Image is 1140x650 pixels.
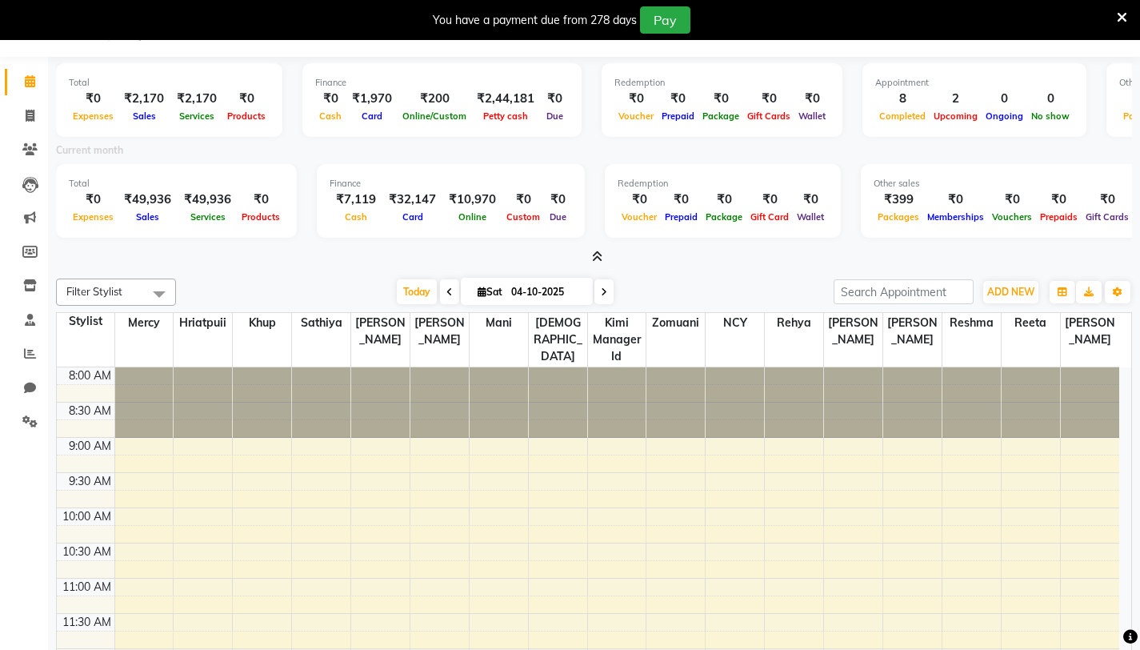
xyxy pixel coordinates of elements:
[834,279,974,304] input: Search Appointment
[178,191,238,209] div: ₹49,936
[346,90,398,108] div: ₹1,970
[506,280,586,304] input: 2025-10-04
[351,313,410,350] span: [PERSON_NAME]
[542,110,567,122] span: Due
[442,191,502,209] div: ₹10,970
[765,313,823,333] span: Rehya
[875,110,930,122] span: Completed
[702,211,746,223] span: Package
[618,191,661,209] div: ₹0
[1082,191,1133,209] div: ₹0
[382,191,442,209] div: ₹32,147
[793,191,828,209] div: ₹0
[875,90,930,108] div: 8
[746,191,793,209] div: ₹0
[1036,191,1082,209] div: ₹0
[874,211,923,223] span: Packages
[454,211,490,223] span: Online
[433,12,637,29] div: You have a payment due from 278 days
[233,313,291,333] span: Khup
[698,110,743,122] span: Package
[115,313,174,333] span: Mercy
[930,110,982,122] span: Upcoming
[69,211,118,223] span: Expenses
[315,110,346,122] span: Cash
[238,211,284,223] span: Products
[546,211,570,223] span: Due
[794,90,830,108] div: ₹0
[794,110,830,122] span: Wallet
[746,211,793,223] span: Gift Card
[743,90,794,108] div: ₹0
[59,614,114,631] div: 11:30 AM
[987,286,1034,298] span: ADD NEW
[59,544,114,560] div: 10:30 AM
[618,211,661,223] span: Voucher
[129,110,160,122] span: Sales
[614,90,658,108] div: ₹0
[614,76,830,90] div: Redemption
[315,76,569,90] div: Finance
[330,177,572,191] div: Finance
[186,211,230,223] span: Services
[1002,313,1060,333] span: Reeta
[1082,211,1133,223] span: Gift Cards
[57,313,114,330] div: Stylist
[646,313,705,333] span: Zomuani
[824,313,882,350] span: [PERSON_NAME]
[698,90,743,108] div: ₹0
[702,191,746,209] div: ₹0
[66,403,114,419] div: 8:30 AM
[874,191,923,209] div: ₹399
[988,191,1036,209] div: ₹0
[923,211,988,223] span: Memberships
[793,211,828,223] span: Wallet
[59,579,114,596] div: 11:00 AM
[174,313,232,333] span: Hriatpuii
[358,110,386,122] span: Card
[658,90,698,108] div: ₹0
[875,76,1074,90] div: Appointment
[69,191,118,209] div: ₹0
[1061,313,1120,350] span: [PERSON_NAME]
[69,177,284,191] div: Total
[942,313,1001,333] span: Reshma
[118,90,170,108] div: ₹2,170
[661,191,702,209] div: ₹0
[170,90,223,108] div: ₹2,170
[238,191,284,209] div: ₹0
[59,508,114,525] div: 10:00 AM
[502,211,544,223] span: Custom
[69,110,118,122] span: Expenses
[175,110,218,122] span: Services
[397,279,437,304] span: Today
[1027,110,1074,122] span: No show
[502,191,544,209] div: ₹0
[330,191,382,209] div: ₹7,119
[56,143,123,158] label: Current month
[341,211,371,223] span: Cash
[661,211,702,223] span: Prepaid
[66,285,122,298] span: Filter Stylist
[529,313,587,367] span: [DEMOGRAPHIC_DATA]
[398,110,470,122] span: Online/Custom
[983,281,1038,303] button: ADD NEW
[1036,211,1082,223] span: Prepaids
[470,90,541,108] div: ₹2,44,181
[315,90,346,108] div: ₹0
[398,90,470,108] div: ₹200
[132,211,163,223] span: Sales
[66,438,114,455] div: 9:00 AM
[982,110,1027,122] span: Ongoing
[69,90,118,108] div: ₹0
[66,367,114,384] div: 8:00 AM
[223,110,270,122] span: Products
[658,110,698,122] span: Prepaid
[223,90,270,108] div: ₹0
[874,177,1133,191] div: Other sales
[883,313,942,350] span: [PERSON_NAME]
[398,211,427,223] span: Card
[743,110,794,122] span: Gift Cards
[982,90,1027,108] div: 0
[66,473,114,490] div: 9:30 AM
